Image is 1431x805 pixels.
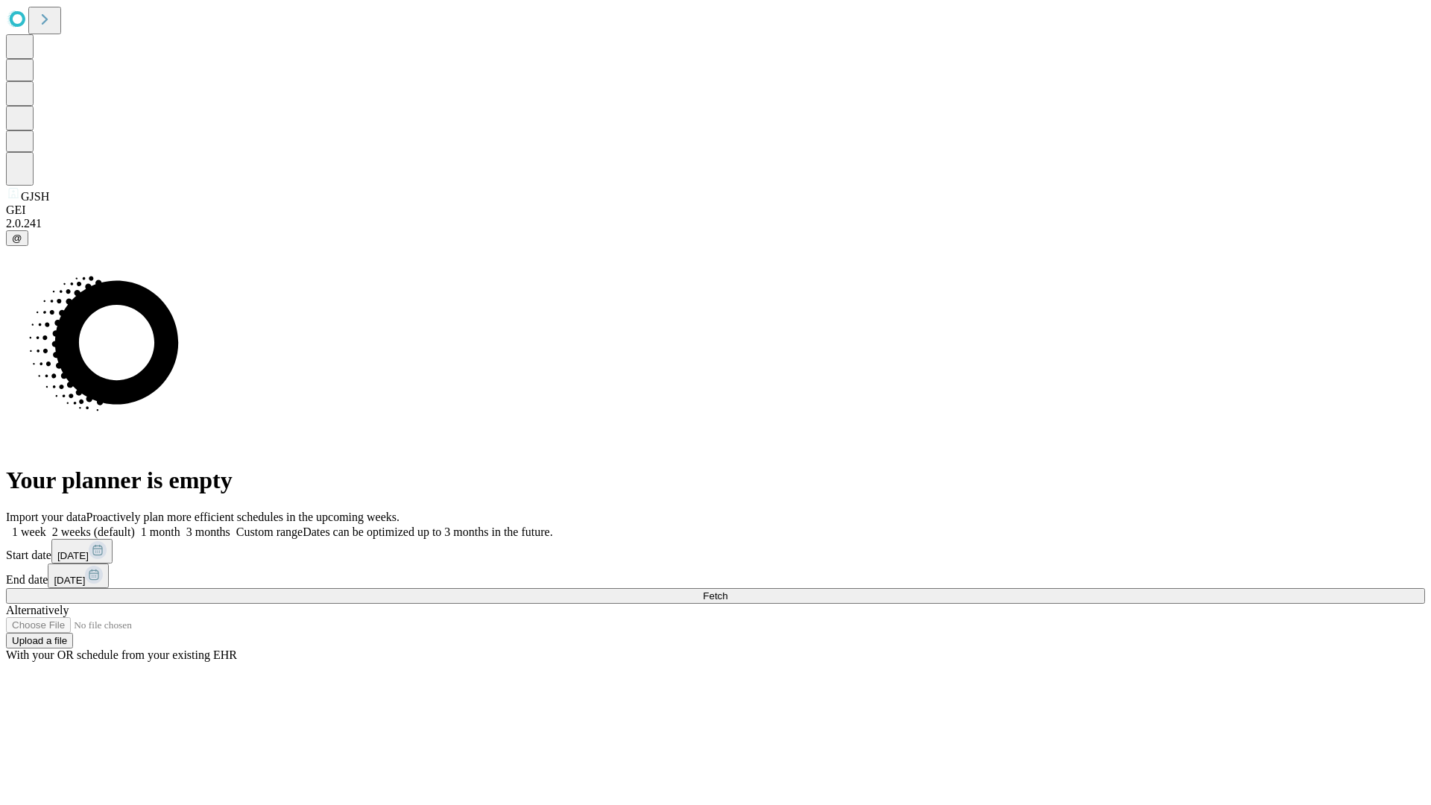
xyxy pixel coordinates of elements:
span: @ [12,233,22,244]
span: [DATE] [54,575,85,586]
span: With your OR schedule from your existing EHR [6,648,237,661]
span: Fetch [703,590,727,602]
button: @ [6,230,28,246]
span: Import your data [6,511,86,523]
span: [DATE] [57,550,89,561]
div: GEI [6,203,1425,217]
div: 2.0.241 [6,217,1425,230]
button: Upload a file [6,633,73,648]
div: Start date [6,539,1425,563]
span: Alternatively [6,604,69,616]
span: 3 months [186,525,230,538]
span: Custom range [236,525,303,538]
span: 2 weeks (default) [52,525,135,538]
span: Proactively plan more efficient schedules in the upcoming weeks. [86,511,399,523]
div: End date [6,563,1425,588]
h1: Your planner is empty [6,467,1425,494]
button: [DATE] [48,563,109,588]
button: Fetch [6,588,1425,604]
span: 1 month [141,525,180,538]
button: [DATE] [51,539,113,563]
span: 1 week [12,525,46,538]
span: GJSH [21,190,49,203]
span: Dates can be optimized up to 3 months in the future. [303,525,552,538]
